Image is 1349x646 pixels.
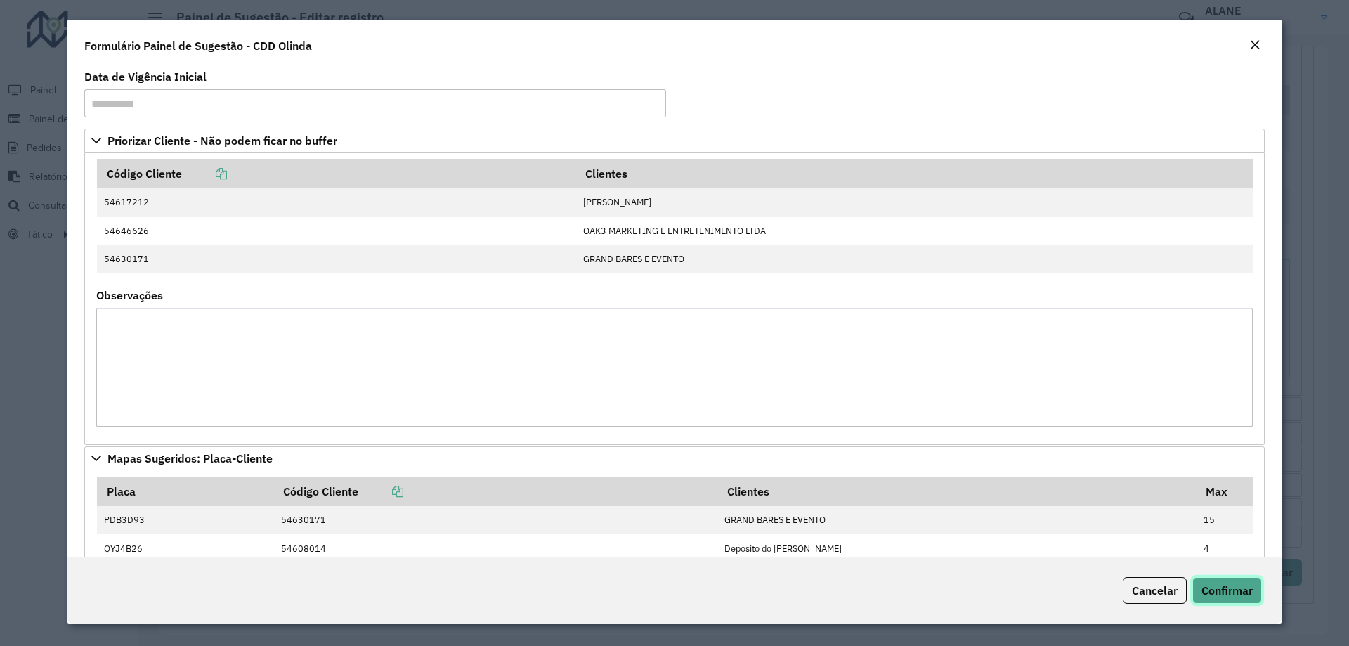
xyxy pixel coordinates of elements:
[1197,534,1253,562] td: 4
[107,453,273,464] span: Mapas Sugeridos: Placa-Cliente
[182,167,227,181] a: Copiar
[1201,583,1253,597] span: Confirmar
[1245,37,1265,55] button: Close
[84,153,1265,445] div: Priorizar Cliente - Não podem ficar no buffer
[1192,577,1262,604] button: Confirmar
[84,446,1265,470] a: Mapas Sugeridos: Placa-Cliente
[97,188,576,217] td: 54617212
[717,477,1197,506] th: Clientes
[97,245,576,273] td: 54630171
[575,245,1252,273] td: GRAND BARES E EVENTO
[717,506,1197,534] td: GRAND BARES E EVENTO
[273,477,717,506] th: Código Cliente
[1132,583,1178,597] span: Cancelar
[575,217,1252,245] td: OAK3 MARKETING E ENTRETENIMENTO LTDA
[575,159,1252,188] th: Clientes
[1197,506,1253,534] td: 15
[273,506,717,534] td: 54630171
[1123,577,1187,604] button: Cancelar
[1197,477,1253,506] th: Max
[97,477,274,506] th: Placa
[273,534,717,562] td: 54608014
[84,37,312,54] h4: Formulário Painel de Sugestão - CDD Olinda
[97,159,576,188] th: Código Cliente
[84,129,1265,153] a: Priorizar Cliente - Não podem ficar no buffer
[84,68,207,85] label: Data de Vigência Inicial
[717,534,1197,562] td: Deposito do [PERSON_NAME]
[97,217,576,245] td: 54646626
[107,135,337,146] span: Priorizar Cliente - Não podem ficar no buffer
[358,484,403,498] a: Copiar
[96,287,163,304] label: Observações
[97,506,274,534] td: PDB3D93
[1249,39,1260,51] em: Fechar
[575,188,1252,217] td: [PERSON_NAME]
[97,534,274,562] td: QYJ4B26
